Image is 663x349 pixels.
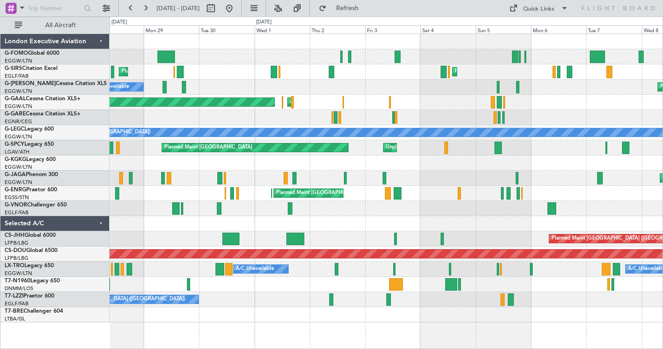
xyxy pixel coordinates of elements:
[5,187,57,193] a: G-ENRGPraetor 600
[199,25,254,34] div: Tue 30
[5,142,54,147] a: G-SPCYLegacy 650
[455,65,600,79] div: Planned Maint [GEOGRAPHIC_DATA] ([GEOGRAPHIC_DATA])
[386,141,480,154] div: Unplanned Maint [GEOGRAPHIC_DATA]
[290,95,343,109] div: AOG Maint Dusseldorf
[5,111,26,117] span: G-GARE
[328,5,367,11] span: Refresh
[5,202,67,208] a: G-VNORChallenger 650
[5,96,81,102] a: G-GAALCessna Citation XLS+
[5,309,23,314] span: T7-BRE
[5,240,29,246] a: LFPB/LBG
[5,149,29,155] a: LGAV/ATH
[88,25,144,34] div: Sun 28
[5,293,54,299] a: T7-LZZIPraetor 600
[255,25,310,34] div: Wed 1
[5,142,24,147] span: G-SPCY
[476,25,531,34] div: Sun 5
[5,133,32,140] a: EGGW/LTN
[5,248,26,253] span: CS-DOU
[5,81,56,86] span: G-[PERSON_NAME]
[28,1,81,15] input: Trip Number
[5,293,23,299] span: T7-LZZI
[5,270,32,277] a: EGGW/LTN
[5,209,29,216] a: EGLF/FAB
[5,103,32,110] a: EGGW/LTN
[5,157,56,162] a: G-KGKGLegacy 600
[5,51,59,56] a: G-FOMOGlobal 6000
[24,22,97,29] span: All Aircraft
[5,233,56,238] a: CS-JHHGlobal 6000
[5,255,29,262] a: LFPB/LBG
[586,25,641,34] div: Tue 7
[5,263,54,269] a: LX-TROLegacy 650
[122,65,267,79] div: Planned Maint [GEOGRAPHIC_DATA] ([GEOGRAPHIC_DATA])
[5,172,26,177] span: G-JAGA
[5,309,63,314] a: T7-BREChallenger 604
[144,25,199,34] div: Mon 29
[5,157,26,162] span: G-KGKG
[91,80,129,94] div: A/C Unavailable
[5,194,29,201] a: EGSS/STN
[523,5,554,14] div: Quick Links
[5,172,58,177] a: G-JAGAPhenom 300
[10,18,100,33] button: All Aircraft
[5,233,24,238] span: CS-JHH
[5,164,32,171] a: EGGW/LTN
[5,111,81,117] a: G-GARECessna Citation XLS+
[256,18,272,26] div: [DATE]
[5,300,29,307] a: EGLF/FAB
[5,51,28,56] span: G-FOMO
[314,1,370,16] button: Refresh
[5,315,25,322] a: LTBA/ISL
[420,25,476,34] div: Sat 4
[365,25,420,34] div: Fri 3
[5,96,26,102] span: G-GAAL
[5,187,26,193] span: G-ENRG
[5,278,30,284] span: T7-N1960
[531,25,586,34] div: Mon 6
[5,57,32,64] a: EGGW/LTN
[5,126,54,132] a: G-LEGCLegacy 600
[111,18,127,26] div: [DATE]
[164,141,252,154] div: Planned Maint [GEOGRAPHIC_DATA]
[157,4,200,12] span: [DATE] - [DATE]
[5,81,107,86] a: G-[PERSON_NAME]Cessna Citation XLS
[5,263,24,269] span: LX-TRO
[35,292,185,306] div: A/C Unavailable [GEOGRAPHIC_DATA] ([GEOGRAPHIC_DATA])
[276,186,421,200] div: Planned Maint [GEOGRAPHIC_DATA] ([GEOGRAPHIC_DATA])
[5,66,22,71] span: G-SIRS
[5,73,29,80] a: EGLF/FAB
[5,66,58,71] a: G-SIRSCitation Excel
[236,262,274,276] div: A/C Unavailable
[5,278,60,284] a: T7-N1960Legacy 650
[5,118,32,125] a: EGNR/CEG
[5,285,33,292] a: DNMM/LOS
[310,25,365,34] div: Thu 2
[505,1,573,16] button: Quick Links
[5,202,27,208] span: G-VNOR
[5,179,32,186] a: EGGW/LTN
[5,88,32,95] a: EGGW/LTN
[5,248,58,253] a: CS-DOUGlobal 6500
[5,126,24,132] span: G-LEGC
